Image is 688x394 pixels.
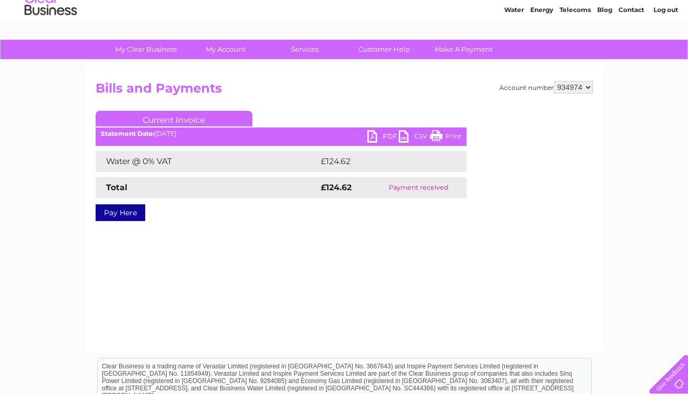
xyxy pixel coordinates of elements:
[96,204,145,221] a: Pay Here
[504,44,524,52] a: Water
[399,130,430,145] a: CSV
[367,130,399,145] a: PDF
[341,40,427,59] a: Customer Help
[182,40,269,59] a: My Account
[530,44,553,52] a: Energy
[101,130,155,137] b: Statement Date:
[421,40,507,59] a: Make A Payment
[559,44,591,52] a: Telecoms
[106,182,127,192] strong: Total
[499,81,593,94] div: Account number
[103,40,189,59] a: My Clear Business
[24,27,77,59] img: logo.png
[491,5,563,18] a: 0333 014 3131
[318,151,447,172] td: £124.62
[96,130,467,137] div: [DATE]
[619,44,644,52] a: Contact
[96,81,593,101] h2: Bills and Payments
[597,44,612,52] a: Blog
[321,182,352,192] strong: £124.62
[654,44,678,52] a: Log out
[430,130,461,145] a: Print
[96,111,252,126] a: Current Invoice
[371,177,466,198] td: Payment received
[262,40,348,59] a: Services
[96,151,318,172] td: Water @ 0% VAT
[98,6,591,51] div: Clear Business is a trading name of Verastar Limited (registered in [GEOGRAPHIC_DATA] No. 3667643...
